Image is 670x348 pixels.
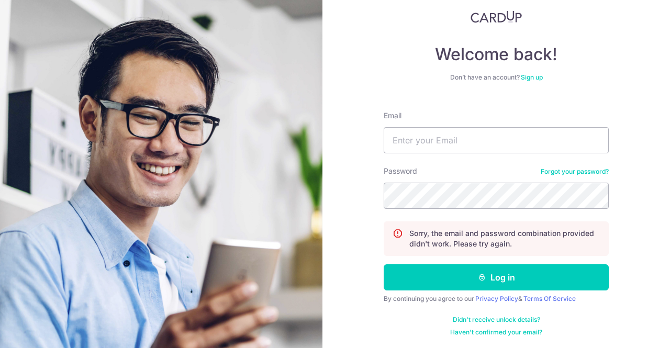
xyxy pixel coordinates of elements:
a: Didn't receive unlock details? [453,316,540,324]
a: Forgot your password? [541,167,609,176]
p: Sorry, the email and password combination provided didn't work. Please try again. [409,228,600,249]
div: Don’t have an account? [384,73,609,82]
a: Sign up [521,73,543,81]
h4: Welcome back! [384,44,609,65]
a: Terms Of Service [523,295,576,302]
div: By continuing you agree to our & [384,295,609,303]
label: Email [384,110,401,121]
button: Log in [384,264,609,290]
a: Privacy Policy [475,295,518,302]
label: Password [384,166,417,176]
a: Haven't confirmed your email? [450,328,542,336]
img: CardUp Logo [471,10,522,23]
input: Enter your Email [384,127,609,153]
